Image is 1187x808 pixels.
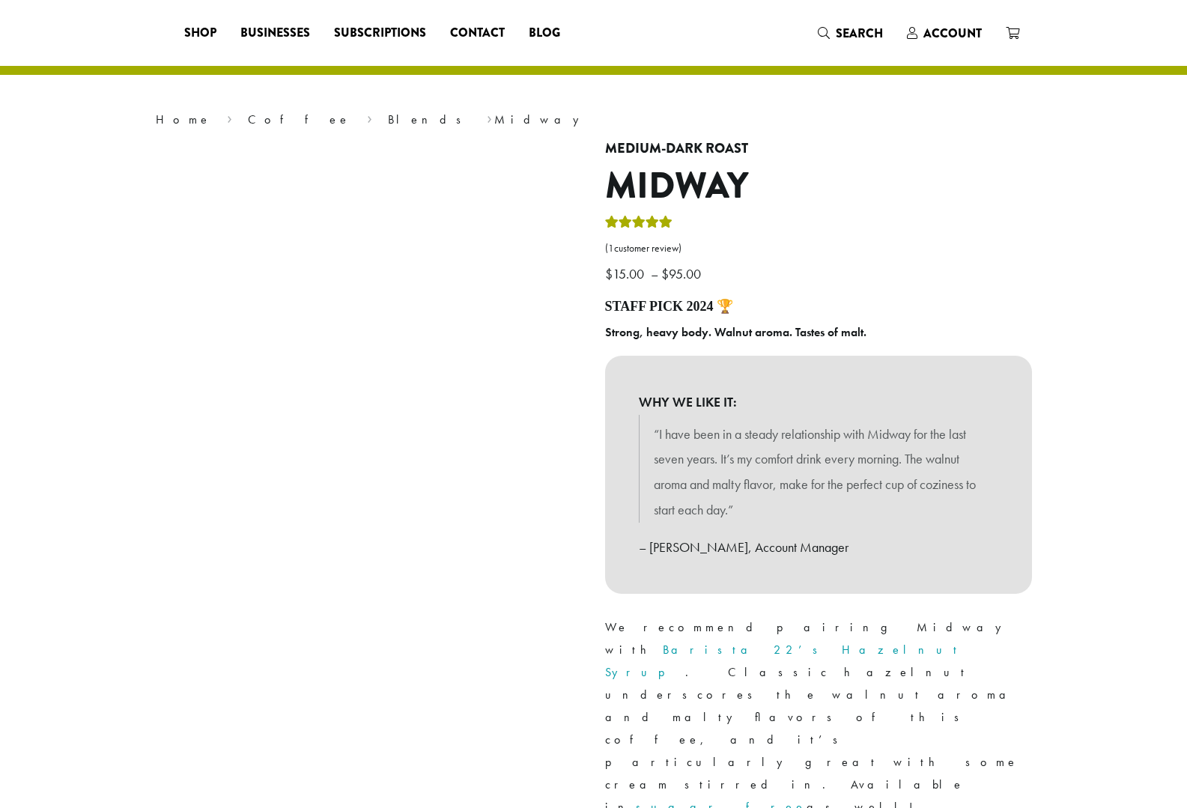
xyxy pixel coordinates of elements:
h1: Midway [605,165,1032,208]
a: Account [895,21,994,46]
a: Barista 22’s Hazelnut Syrup [605,642,962,680]
a: Subscriptions [322,21,438,45]
p: – [PERSON_NAME], Account Manager [639,535,998,560]
span: – [651,265,658,282]
span: Account [923,25,982,42]
a: Businesses [228,21,322,45]
p: “I have been in a steady relationship with Midway for the last seven years. It’s my comfort drink... [654,422,983,523]
span: › [227,106,232,129]
nav: Breadcrumb [156,111,1032,129]
a: Blog [517,21,572,45]
a: Home [156,112,211,127]
a: (1customer review) [605,241,1032,256]
h4: Medium-Dark Roast [605,141,1032,157]
div: Rated 5.00 out of 5 [605,213,673,236]
h4: STAFF PICK 2024 🏆 [605,299,1032,315]
a: Coffee [248,112,350,127]
span: 1 [608,242,614,255]
a: Shop [172,21,228,45]
span: › [487,106,492,129]
span: $ [661,265,669,282]
span: Subscriptions [334,24,426,43]
b: WHY WE LIKE IT: [639,389,998,415]
span: Blog [529,24,560,43]
span: Search [836,25,883,42]
span: › [367,106,372,129]
bdi: 15.00 [605,265,648,282]
bdi: 95.00 [661,265,705,282]
b: Strong, heavy body. Walnut aroma. Tastes of malt. [605,324,866,340]
span: $ [605,265,613,282]
span: Shop [184,24,216,43]
a: Search [806,21,895,46]
span: Businesses [240,24,310,43]
a: Contact [438,21,517,45]
span: Contact [450,24,505,43]
a: Blends [388,112,471,127]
